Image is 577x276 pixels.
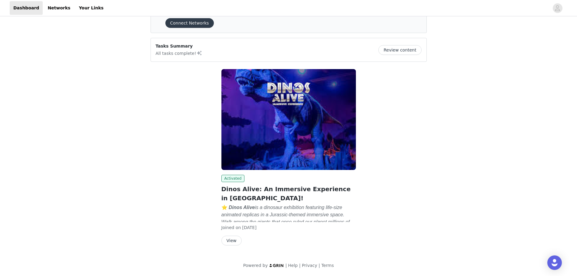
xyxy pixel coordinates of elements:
[156,49,202,57] p: All tasks complete!
[75,1,107,15] a: Your Links
[319,263,320,268] span: |
[555,3,560,13] div: avatar
[269,264,284,268] img: logo
[221,205,354,232] em: is a dinosaur exhibition featuring life-size animated replicas in a Jurassic-themed immersive spa...
[321,263,334,268] a: Terms
[221,175,245,182] span: Activated
[156,43,202,49] p: Tasks Summary
[221,225,241,230] span: Joined on
[221,185,356,203] h2: Dinos Alive: An Immersive Experience in [GEOGRAPHIC_DATA]!
[243,263,268,268] span: Powered by
[288,263,298,268] a: Help
[242,225,257,230] span: [DATE]
[165,18,214,28] button: Connect Networks
[229,205,255,210] strong: Dinos Alive
[285,263,287,268] span: |
[299,263,300,268] span: |
[547,255,562,270] div: Open Intercom Messenger
[221,205,354,232] span: ⭐
[221,69,356,170] img: Fever
[10,1,43,15] a: Dashboard
[378,45,421,55] button: Review content
[221,238,242,243] a: View
[302,263,317,268] a: Privacy
[44,1,74,15] a: Networks
[221,236,242,245] button: View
